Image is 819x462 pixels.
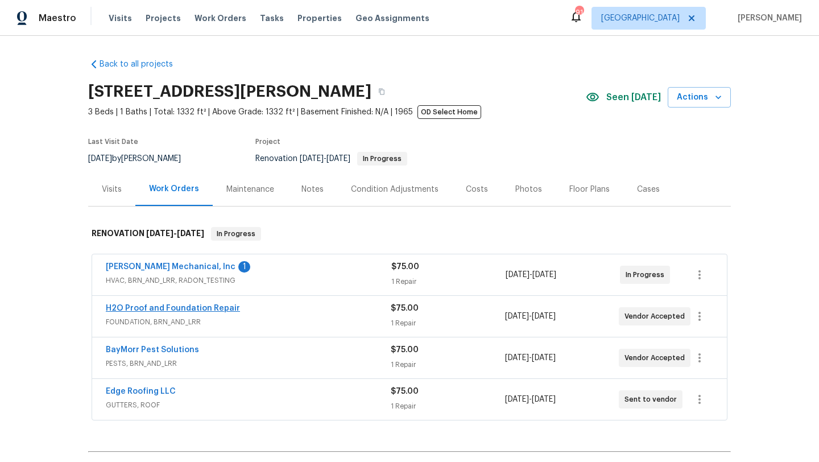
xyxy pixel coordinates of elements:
[88,59,197,70] a: Back to all projects
[106,304,240,312] a: H2O Proof and Foundation Repair
[88,86,371,97] h2: [STREET_ADDRESS][PERSON_NAME]
[575,7,583,18] div: 91
[149,183,199,195] div: Work Orders
[624,394,681,405] span: Sent to vendor
[106,346,199,354] a: BayMorr Pest Solutions
[106,358,391,369] span: PESTS, BRN_AND_LRR
[106,275,391,286] span: HVAC, BRN_AND_LRR, RADON_TESTING
[106,263,235,271] a: [PERSON_NAME] Mechanical, Inc
[301,184,324,195] div: Notes
[391,401,504,412] div: 1 Repair
[601,13,680,24] span: [GEOGRAPHIC_DATA]
[624,311,689,322] span: Vendor Accepted
[102,184,122,195] div: Visits
[391,359,504,370] div: 1 Repair
[391,304,419,312] span: $75.00
[417,105,481,119] span: OD Select Home
[146,229,173,237] span: [DATE]
[626,269,669,280] span: In Progress
[226,184,274,195] div: Maintenance
[88,152,195,166] div: by [PERSON_NAME]
[505,394,556,405] span: -
[88,106,586,118] span: 3 Beds | 1 Baths | Total: 1332 ft² | Above Grade: 1332 ft² | Basement Finished: N/A | 1965
[515,184,542,195] div: Photos
[391,346,419,354] span: $75.00
[506,271,530,279] span: [DATE]
[466,184,488,195] div: Costs
[88,138,138,145] span: Last Visit Date
[391,387,419,395] span: $75.00
[238,261,250,273] div: 1
[532,312,556,320] span: [DATE]
[109,13,132,24] span: Visits
[106,316,391,328] span: FOUNDATION, BRN_AND_LRR
[391,263,419,271] span: $75.00
[326,155,350,163] span: [DATE]
[212,228,260,240] span: In Progress
[260,14,284,22] span: Tasks
[146,13,181,24] span: Projects
[532,354,556,362] span: [DATE]
[39,13,76,24] span: Maestro
[146,229,204,237] span: -
[371,81,392,102] button: Copy Address
[391,317,504,329] div: 1 Repair
[297,13,342,24] span: Properties
[92,227,204,241] h6: RENOVATION
[569,184,610,195] div: Floor Plans
[195,13,246,24] span: Work Orders
[532,395,556,403] span: [DATE]
[506,269,556,280] span: -
[606,92,661,103] span: Seen [DATE]
[733,13,802,24] span: [PERSON_NAME]
[505,395,529,403] span: [DATE]
[88,155,112,163] span: [DATE]
[177,229,204,237] span: [DATE]
[255,138,280,145] span: Project
[255,155,407,163] span: Renovation
[668,87,731,108] button: Actions
[358,155,406,162] span: In Progress
[532,271,556,279] span: [DATE]
[505,312,529,320] span: [DATE]
[300,155,350,163] span: -
[505,352,556,364] span: -
[637,184,660,195] div: Cases
[505,311,556,322] span: -
[300,155,324,163] span: [DATE]
[88,216,731,252] div: RENOVATION [DATE]-[DATE]In Progress
[505,354,529,362] span: [DATE]
[106,399,391,411] span: GUTTERS, ROOF
[106,387,176,395] a: Edge Roofing LLC
[677,90,722,105] span: Actions
[624,352,689,364] span: Vendor Accepted
[351,184,439,195] div: Condition Adjustments
[391,276,506,287] div: 1 Repair
[355,13,429,24] span: Geo Assignments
